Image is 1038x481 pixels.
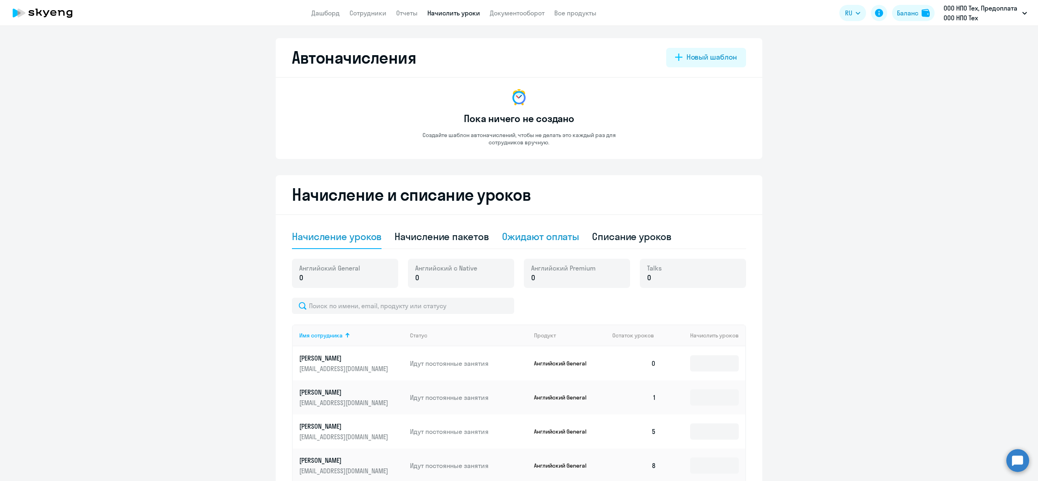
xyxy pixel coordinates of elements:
[350,9,386,17] a: Сотрудники
[666,48,746,67] button: Новый шаблон
[534,332,606,339] div: Продукт
[299,332,403,339] div: Имя сотрудника
[647,273,651,283] span: 0
[299,388,403,407] a: [PERSON_NAME][EMAIL_ADDRESS][DOMAIN_NAME]
[592,230,671,243] div: Списание уроков
[299,456,403,475] a: [PERSON_NAME][EMAIL_ADDRESS][DOMAIN_NAME]
[299,456,390,465] p: [PERSON_NAME]
[405,131,633,146] p: Создайте шаблон автоначислений, чтобы не делать это каждый раз для сотрудников вручную.
[502,230,579,243] div: Ожидают оплаты
[311,9,340,17] a: Дашборд
[299,354,403,373] a: [PERSON_NAME][EMAIL_ADDRESS][DOMAIN_NAME]
[415,264,477,273] span: Английский с Native
[299,354,390,363] p: [PERSON_NAME]
[299,264,360,273] span: Английский General
[531,273,535,283] span: 0
[892,5,935,21] button: Балансbalance
[845,8,852,18] span: RU
[464,112,574,125] h3: Пока ничего не создано
[410,332,427,339] div: Статус
[606,380,663,414] td: 1
[606,346,663,380] td: 0
[686,52,737,62] div: Новый шаблон
[606,414,663,449] td: 5
[427,9,480,17] a: Начислить уроки
[534,428,595,435] p: Английский General
[410,332,528,339] div: Статус
[554,9,596,17] a: Все продукты
[292,185,746,204] h2: Начисление и списание уроков
[299,388,390,397] p: [PERSON_NAME]
[299,422,390,431] p: [PERSON_NAME]
[410,427,528,436] p: Идут постоянные занятия
[534,394,595,401] p: Английский General
[534,462,595,469] p: Английский General
[534,332,556,339] div: Продукт
[509,88,529,107] img: no-data
[922,9,930,17] img: balance
[839,5,866,21] button: RU
[939,3,1031,23] button: ООО НПО Тех, Предоплата ООО НПО Тех
[299,364,390,373] p: [EMAIL_ADDRESS][DOMAIN_NAME]
[299,398,390,407] p: [EMAIL_ADDRESS][DOMAIN_NAME]
[299,432,390,441] p: [EMAIL_ADDRESS][DOMAIN_NAME]
[395,230,489,243] div: Начисление пакетов
[299,422,403,441] a: [PERSON_NAME][EMAIL_ADDRESS][DOMAIN_NAME]
[663,324,745,346] th: Начислить уроков
[531,264,596,273] span: Английский Premium
[490,9,545,17] a: Документооборот
[944,3,1019,23] p: ООО НПО Тех, Предоплата ООО НПО Тех
[292,298,514,314] input: Поиск по имени, email, продукту или статусу
[612,332,663,339] div: Остаток уроков
[612,332,654,339] span: Остаток уроков
[299,466,390,475] p: [EMAIL_ADDRESS][DOMAIN_NAME]
[292,48,416,67] h2: Автоначисления
[410,461,528,470] p: Идут постоянные занятия
[534,360,595,367] p: Английский General
[299,273,303,283] span: 0
[292,230,382,243] div: Начисление уроков
[897,8,918,18] div: Баланс
[396,9,418,17] a: Отчеты
[410,393,528,402] p: Идут постоянные занятия
[647,264,662,273] span: Talks
[415,273,419,283] span: 0
[410,359,528,368] p: Идут постоянные занятия
[299,332,343,339] div: Имя сотрудника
